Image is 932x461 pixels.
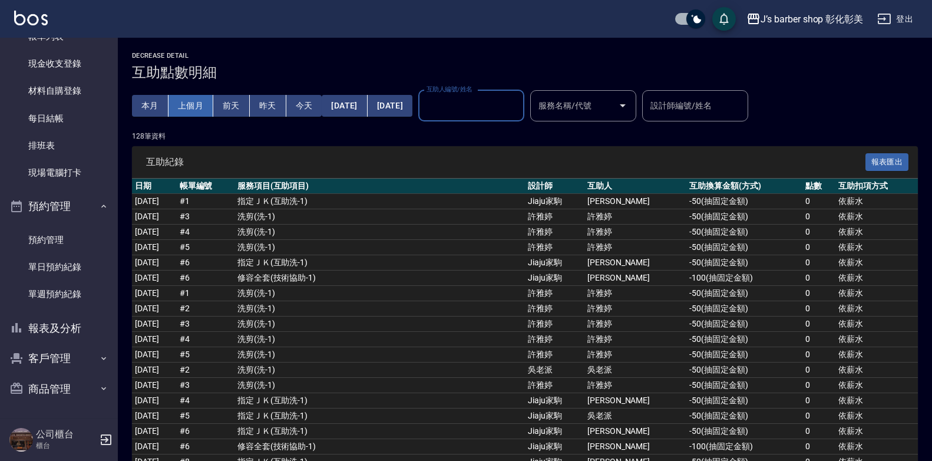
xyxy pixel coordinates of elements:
td: -50 ( 抽固定金額 ) [686,363,802,378]
td: 許雅婷 [584,301,687,317]
td: 依薪水 [835,424,918,439]
td: [DATE] [132,271,177,286]
th: 點數 [802,179,836,194]
td: # 6 [177,424,234,439]
a: 每日結帳 [5,105,113,132]
button: 報表匯出 [865,153,909,172]
td: [PERSON_NAME] [584,393,687,409]
td: # 4 [177,393,234,409]
td: # 5 [177,240,234,255]
button: 商品管理 [5,374,113,404]
td: 0 [802,301,836,317]
td: 許雅婷 [584,317,687,332]
td: 許雅婷 [525,332,584,347]
td: [PERSON_NAME] [584,194,687,209]
td: 0 [802,209,836,225]
td: 0 [802,363,836,378]
button: J’s barber shop 彰化彰美 [742,7,868,31]
td: [DATE] [132,409,177,424]
td: 許雅婷 [584,240,687,255]
button: [DATE] [322,95,367,117]
td: 洗剪 ( 洗-1 ) [234,332,525,347]
td: [DATE] [132,347,177,363]
a: 現場電腦打卡 [5,159,113,186]
td: # 3 [177,317,234,332]
td: -50 ( 抽固定金額 ) [686,347,802,363]
td: 依薪水 [835,240,918,255]
td: 依薪水 [835,194,918,209]
button: 今天 [286,95,322,117]
td: Jiaju家駒 [525,271,584,286]
td: -50 ( 抽固定金額 ) [686,209,802,225]
td: # 6 [177,271,234,286]
td: 洗剪 ( 洗-1 ) [234,209,525,225]
td: 洗剪 ( 洗-1 ) [234,286,525,301]
td: 許雅婷 [584,378,687,393]
td: [PERSON_NAME] [584,271,687,286]
td: # 6 [177,255,234,271]
td: -50 ( 抽固定金額 ) [686,332,802,347]
td: # 5 [177,409,234,424]
td: 依薪水 [835,363,918,378]
td: [DATE] [132,194,177,209]
th: 互助換算金額(方式) [686,179,802,194]
td: 依薪水 [835,378,918,393]
td: # 4 [177,332,234,347]
td: # 3 [177,209,234,225]
td: 吳老派 [525,363,584,378]
td: Jiaju家駒 [525,393,584,409]
td: 0 [802,378,836,393]
td: -50 ( 抽固定金額 ) [686,378,802,393]
td: 許雅婷 [525,225,584,240]
td: 洗剪 ( 洗-1 ) [234,378,525,393]
button: 上個月 [168,95,213,117]
td: -50 ( 抽固定金額 ) [686,286,802,301]
th: 服務項目(互助項目) [234,179,525,194]
td: -50 ( 抽固定金額 ) [686,194,802,209]
td: 依薪水 [835,271,918,286]
td: 依薪水 [835,301,918,317]
td: [DATE] [132,378,177,393]
td: 依薪水 [835,332,918,347]
td: 依薪水 [835,409,918,424]
td: 指定ＪＫ ( 互助洗-1 ) [234,393,525,409]
td: # 1 [177,194,234,209]
td: 許雅婷 [525,286,584,301]
button: 前天 [213,95,250,117]
td: [DATE] [132,240,177,255]
td: 依薪水 [835,317,918,332]
td: 吳老派 [584,409,687,424]
td: 洗剪 ( 洗-1 ) [234,317,525,332]
td: [DATE] [132,393,177,409]
td: 洗剪 ( 洗-1 ) [234,225,525,240]
button: Open [613,96,632,115]
td: [DATE] [132,286,177,301]
td: [DATE] [132,255,177,271]
td: 許雅婷 [584,209,687,225]
a: 排班表 [5,132,113,159]
td: [DATE] [132,209,177,225]
td: 指定ＪＫ ( 互助洗-1 ) [234,194,525,209]
td: -100 ( 抽固定金額 ) [686,271,802,286]
td: 洗剪 ( 洗-1 ) [234,347,525,363]
th: 互助扣項方式 [835,179,918,194]
td: 許雅婷 [584,347,687,363]
td: 許雅婷 [584,286,687,301]
a: 預約管理 [5,226,113,253]
button: 報表及分析 [5,313,113,344]
td: 依薪水 [835,225,918,240]
td: [PERSON_NAME] [584,439,687,455]
th: 帳單編號 [177,179,234,194]
button: 本月 [132,95,168,117]
td: 0 [802,286,836,301]
td: # 3 [177,378,234,393]
td: 0 [802,332,836,347]
td: -50 ( 抽固定金額 ) [686,317,802,332]
a: 單週預約紀錄 [5,281,113,308]
a: 現金收支登錄 [5,50,113,77]
td: 許雅婷 [584,225,687,240]
td: # 6 [177,439,234,455]
td: Jiaju家駒 [525,255,584,271]
img: Logo [14,11,48,25]
td: 0 [802,194,836,209]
